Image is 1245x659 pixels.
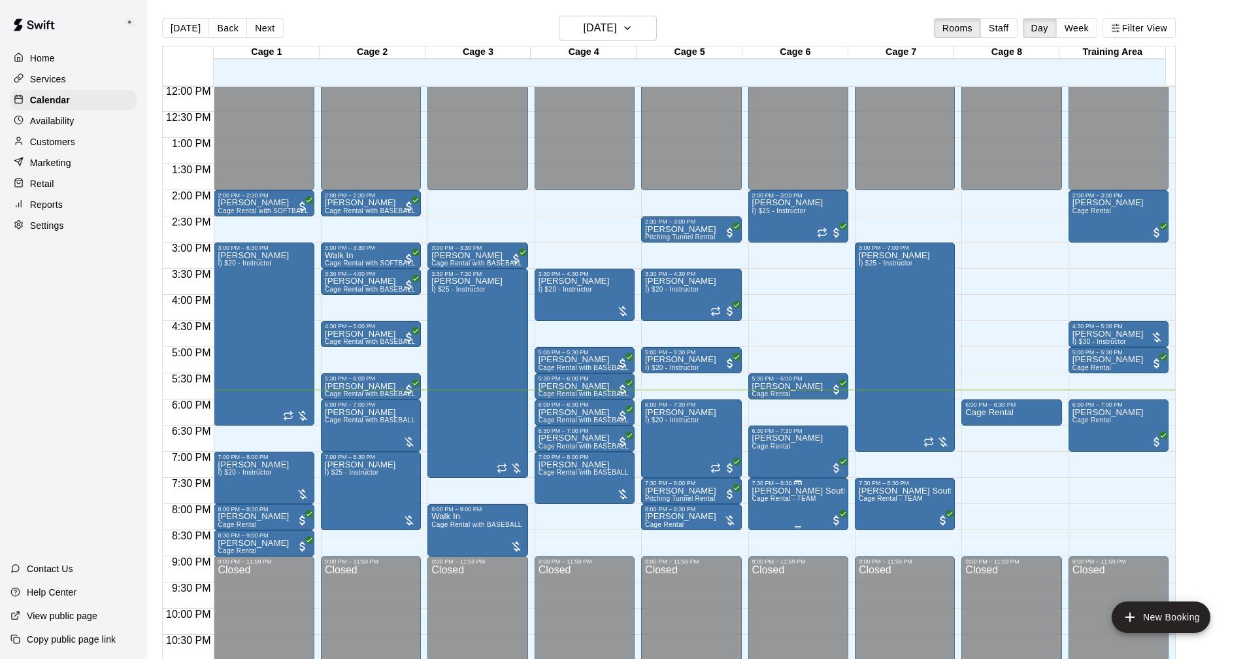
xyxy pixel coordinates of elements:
[817,228,827,238] span: Recurring event
[425,46,531,59] div: Cage 3
[954,46,1060,59] div: Cage 8
[616,409,629,422] span: All customers have paid
[616,357,629,370] span: All customers have paid
[169,295,214,306] span: 4:00 PM
[431,521,577,528] span: Cage Rental with BASEBALL Pitching Machine
[752,375,844,382] div: 5:30 PM – 6:00 PM
[427,243,527,269] div: 3:00 PM – 3:30 PM: Cage Rental with BASEBALL Pitching Machine
[169,399,214,411] span: 6:00 PM
[218,192,310,199] div: 2:00 PM – 2:30 PM
[27,609,97,622] p: View public page
[325,469,378,476] span: I) $25 - Instructor
[246,18,283,38] button: Next
[830,514,843,527] span: All customers have paid
[431,286,485,293] span: I) $25 - Instructor
[980,18,1018,38] button: Staff
[10,48,137,68] a: Home
[10,153,137,173] div: Marketing
[539,390,684,397] span: Cage Rental with BASEBALL Pitching Machine
[497,463,507,473] span: Recurring event
[1072,349,1165,356] div: 5:00 PM – 5:30 PM
[403,200,416,213] span: All customers have paid
[325,323,417,329] div: 4:30 PM – 5:00 PM
[748,478,848,530] div: 7:30 PM – 8:30 PM: Cage Rental - TEAM
[539,286,592,293] span: I) $20 - Instructor
[641,504,741,530] div: 8:00 PM – 8:30 PM: Cage Rental
[1072,558,1165,565] div: 9:00 PM – 11:59 PM
[208,18,247,38] button: Back
[559,16,657,41] button: [DATE]
[169,504,214,515] span: 8:00 PM
[830,383,843,396] span: All customers have paid
[923,437,934,447] span: Recurring event
[723,357,737,370] span: All customers have paid
[752,390,791,397] span: Cage Rental
[748,426,848,478] div: 6:30 PM – 7:30 PM: Chris Acosta
[1072,338,1126,345] span: I) $30 - Instructor
[321,452,421,530] div: 7:00 PM – 8:30 PM: I) $25 - Instructor
[859,245,951,251] div: 3:00 PM – 7:00 PM
[616,383,629,396] span: All customers have paid
[1103,18,1176,38] button: Filter View
[937,514,950,527] span: All customers have paid
[427,269,527,478] div: 3:30 PM – 7:30 PM: I) $25 - Instructor
[27,562,73,575] p: Contact Us
[320,46,425,59] div: Cage 2
[641,347,741,373] div: 5:00 PM – 5:30 PM: I) $20 - Instructor
[169,164,214,175] span: 1:30 PM
[218,547,256,554] span: Cage Rental
[539,375,631,382] div: 5:30 PM – 6:00 PM
[752,495,816,502] span: Cage Rental - TEAM
[325,390,471,397] span: Cage Rental with BASEBALL Pitching Machine
[645,521,684,528] span: Cage Rental
[1072,416,1111,424] span: Cage Rental
[535,347,635,373] div: 5:00 PM – 5:30 PM: Jason Yanez
[645,286,699,293] span: I) $20 - Instructor
[10,111,137,131] div: Availability
[10,90,137,110] div: Calendar
[645,495,715,502] span: Pitching Tunnel Rental
[325,207,471,214] span: Cage Rental with BASEBALL Pitching Machine
[325,245,417,251] div: 3:00 PM – 3:30 PM
[752,558,844,565] div: 9:00 PM – 11:59 PM
[965,558,1057,565] div: 9:00 PM – 11:59 PM
[169,138,214,149] span: 1:00 PM
[169,347,214,358] span: 5:00 PM
[431,245,523,251] div: 3:00 PM – 3:30 PM
[30,135,75,148] p: Customers
[723,305,737,318] span: All customers have paid
[218,521,256,528] span: Cage Rental
[752,443,791,450] span: Cage Rental
[641,269,741,321] div: 3:30 PM – 4:30 PM: I) $20 - Instructor
[10,216,137,235] div: Settings
[1072,323,1165,329] div: 4:30 PM – 5:00 PM
[283,411,293,421] span: Recurring event
[169,190,214,201] span: 2:00 PM
[1072,207,1111,214] span: Cage Rental
[169,269,214,280] span: 3:30 PM
[1069,321,1169,347] div: 4:30 PM – 5:00 PM: I) $30 - Instructor
[965,401,1057,408] div: 6:00 PM – 6:30 PM
[321,190,421,216] div: 2:00 PM – 2:30 PM: Ryan Allen
[539,454,631,460] div: 7:00 PM – 8:00 PM
[321,269,421,295] div: 3:30 PM – 4:00 PM: Titus Rael
[30,198,63,211] p: Reports
[723,488,737,501] span: All customers have paid
[531,46,637,59] div: Cage 4
[431,506,523,513] div: 8:00 PM – 9:00 PM
[535,373,635,399] div: 5:30 PM – 6:00 PM: Jason Yanez
[723,462,737,475] span: All customers have paid
[427,504,527,556] div: 8:00 PM – 9:00 PM: Cage Rental with BASEBALL Pitching Machine
[645,416,699,424] span: I) $20 - Instructor
[1069,399,1169,452] div: 6:00 PM – 7:00 PM: Hunter Kublick
[645,558,737,565] div: 9:00 PM – 11:59 PM
[403,279,416,292] span: All customers have paid
[30,156,71,169] p: Marketing
[431,558,523,565] div: 9:00 PM – 11:59 PM
[27,633,116,646] p: Copy public page link
[163,635,214,646] span: 10:30 PM
[163,86,214,97] span: 12:00 PM
[1150,357,1163,370] span: All customers have paid
[859,260,912,267] span: I) $25 - Instructor
[723,226,737,239] span: All customers have paid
